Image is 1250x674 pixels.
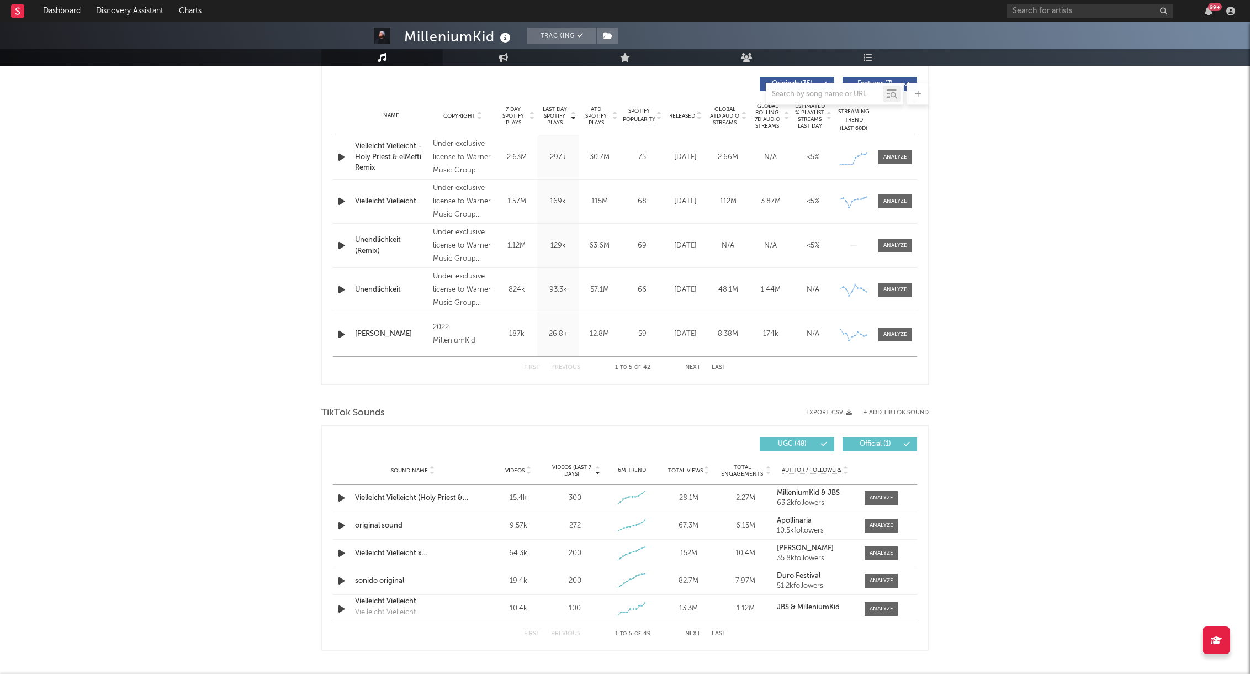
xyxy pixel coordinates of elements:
div: 35.8k followers [777,555,854,562]
strong: MilleniumKid & JBS [777,489,840,497]
div: 1.12M [720,603,771,614]
div: 99 + [1208,3,1222,11]
div: 57.1M [581,285,617,296]
span: Total Views [668,467,703,474]
div: 59 [623,329,661,340]
div: 51.2k followers [777,582,854,590]
div: N/A [752,240,789,251]
div: <5% [795,196,831,207]
div: 115M [581,196,617,207]
button: 99+ [1205,7,1212,15]
div: [DATE] [667,285,704,296]
div: 75 [623,152,661,163]
div: 26.8k [540,329,576,340]
div: 169k [540,196,576,207]
span: to [620,631,627,636]
div: 129k [540,240,576,251]
div: 1.44M [752,285,789,296]
strong: [PERSON_NAME] [777,545,834,552]
input: Search for artists [1007,4,1173,18]
span: 7 Day Spotify Plays [499,106,528,126]
div: 63.2k followers [777,499,854,507]
a: Apollinaria [777,517,854,525]
span: Spotify Popularity [623,107,655,124]
span: Author / Followers [782,467,841,474]
div: 9.57k [492,520,544,531]
div: 30.7M [581,152,617,163]
span: Originals ( 35 ) [767,81,818,87]
div: 2.66M [709,152,746,163]
div: 174k [752,329,789,340]
div: 12.8M [581,329,617,340]
div: Vielleicht Vielleicht - Holy Priest & elMefti Remix [355,141,427,173]
span: Total Engagements [720,464,765,477]
div: 1 5 49 [602,628,663,641]
span: Copyright [443,113,475,119]
strong: Duro Festival [777,572,820,580]
span: Features ( 7 ) [850,81,901,87]
strong: JBS & MilleniumKid [777,604,840,611]
div: 272 [569,520,581,531]
div: Vielleicht Vielleicht x [PERSON_NAME] Remix [355,548,470,559]
div: 10.4k [492,603,544,614]
div: [DATE] [667,152,704,163]
span: Official ( 1 ) [850,441,901,447]
div: 6.15M [720,520,771,531]
div: 297k [540,152,576,163]
a: Duro Festival [777,572,854,580]
div: Under exclusive license to Warner Music Group Germany Holding GmbH, © 2025 MilleniumKid [433,270,493,310]
span: UGC ( 48 ) [767,441,818,447]
div: 200 [569,576,581,587]
div: 82.7M [663,576,714,587]
div: 7.97M [720,576,771,587]
button: Official(1) [843,437,917,451]
div: 64.3k [492,548,544,559]
div: 68 [623,196,661,207]
div: Vielleicht Vielleicht [355,596,470,607]
button: Previous [551,365,580,371]
div: MilleniumKid [404,28,513,46]
span: Global ATD Audio Streams [709,106,740,126]
button: First [524,365,540,371]
div: 28.1M [663,493,714,504]
span: Released [669,113,695,119]
div: <5% [795,152,831,163]
div: original sound [355,520,470,531]
div: [DATE] [667,240,704,251]
button: UGC(48) [760,437,834,451]
span: to [620,365,627,370]
a: Unendlichkeit (Remix) [355,235,427,256]
span: TikTok Sounds [321,407,385,420]
button: Last [712,631,726,637]
div: 66 [623,285,661,296]
div: [DATE] [667,329,704,340]
div: 100 [569,603,581,614]
div: 2.27M [720,493,771,504]
button: Originals(35) [760,77,834,91]
div: N/A [752,152,789,163]
div: 13.3M [663,603,714,614]
a: Unendlichkeit [355,285,427,296]
div: 2.63M [499,152,534,163]
div: Under exclusive license to Warner Music Group Germany Holding GmbH, © 2023 MilleniumKid [433,226,493,266]
div: Under exclusive license to Warner Music Group Germany Holding GmbH, © 2025 MilleniumKid [433,138,493,177]
div: 824k [499,285,534,296]
button: Previous [551,631,580,637]
button: First [524,631,540,637]
span: Global Rolling 7D Audio Streams [752,103,782,129]
div: 15.4k [492,493,544,504]
div: 63.6M [581,240,617,251]
span: ATD Spotify Plays [581,106,611,126]
button: + Add TikTok Sound [863,410,929,416]
div: 187k [499,329,534,340]
div: 10.4M [720,548,771,559]
a: Vielleicht Vielleicht (Holy Priest & elMefti Remix) [355,493,470,504]
a: Vielleicht Vielleicht [355,196,427,207]
div: Under exclusive license to Warner Music Group Germany Holding GmbH, © 2023 MilleniumKid [433,182,493,222]
div: 112M [709,196,746,207]
div: 10.5k followers [777,527,854,535]
div: 19.4k [492,576,544,587]
strong: Apollinaria [777,517,812,524]
div: 48.1M [709,285,746,296]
